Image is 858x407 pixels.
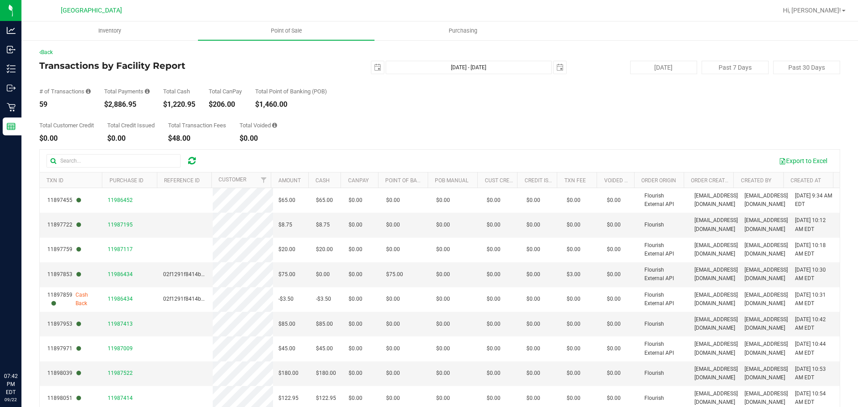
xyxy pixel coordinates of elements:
[691,177,739,184] a: Order Created By
[104,88,150,94] div: Total Payments
[644,241,684,258] span: Flourish External API
[386,245,400,254] span: $0.00
[607,369,621,378] span: $0.00
[783,7,841,14] span: Hi, [PERSON_NAME]!
[349,344,362,353] span: $0.00
[107,135,155,142] div: $0.00
[39,101,91,108] div: 59
[316,295,331,303] span: -$3.50
[487,394,500,403] span: $0.00
[744,266,788,283] span: [EMAIL_ADDRESS][DOMAIN_NAME]
[487,320,500,328] span: $0.00
[567,295,580,303] span: $0.00
[795,291,834,308] span: [DATE] 10:31 AM EDT
[4,372,17,396] p: 07:42 PM EDT
[644,266,684,283] span: Flourish External API
[607,270,621,279] span: $0.00
[607,221,621,229] span: $0.00
[108,395,133,401] span: 11987414
[741,177,771,184] a: Created By
[702,61,769,74] button: Past 7 Days
[607,394,621,403] span: $0.00
[316,270,330,279] span: $0.00
[240,122,277,128] div: Total Voided
[47,320,81,328] span: 11897953
[694,266,738,283] span: [EMAIL_ADDRESS][DOMAIN_NAME]
[436,394,450,403] span: $0.00
[744,216,788,233] span: [EMAIL_ADDRESS][DOMAIN_NAME]
[436,369,450,378] span: $0.00
[7,26,16,35] inline-svg: Analytics
[107,122,155,128] div: Total Credit Issued
[39,49,53,55] a: Back
[349,221,362,229] span: $0.00
[795,365,834,382] span: [DATE] 10:53 AM EDT
[278,177,301,184] a: Amount
[76,291,97,308] span: Cash Back
[163,101,195,108] div: $1,220.95
[47,394,81,403] span: 11898051
[386,344,400,353] span: $0.00
[386,196,400,205] span: $0.00
[386,320,400,328] span: $0.00
[278,369,299,378] span: $180.00
[47,196,81,205] span: 11897455
[108,345,133,352] span: 11987009
[9,336,36,362] iframe: Resource center
[163,296,259,302] span: 02f1291f8414b8e3533697403e5c647a
[259,27,314,35] span: Point of Sale
[7,84,16,92] inline-svg: Outbound
[485,177,517,184] a: Cust Credit
[791,177,821,184] a: Created At
[349,394,362,403] span: $0.00
[108,321,133,327] span: 11987413
[526,394,540,403] span: $0.00
[644,340,684,357] span: Flourish External API
[386,221,400,229] span: $0.00
[209,88,242,94] div: Total CanPay
[386,394,400,403] span: $0.00
[795,266,834,283] span: [DATE] 10:30 AM EDT
[744,390,788,407] span: [EMAIL_ADDRESS][DOMAIN_NAME]
[487,221,500,229] span: $0.00
[795,241,834,258] span: [DATE] 10:18 AM EDT
[349,320,362,328] span: $0.00
[209,101,242,108] div: $206.00
[349,270,362,279] span: $0.00
[47,344,81,353] span: 11897971
[694,340,738,357] span: [EMAIL_ADDRESS][DOMAIN_NAME]
[641,177,676,184] a: Order Origin
[607,344,621,353] span: $0.00
[255,88,327,94] div: Total Point of Banking (POB)
[386,369,400,378] span: $0.00
[39,61,306,71] h4: Transactions by Facility Report
[436,196,450,205] span: $0.00
[349,196,362,205] span: $0.00
[567,196,580,205] span: $0.00
[316,320,333,328] span: $85.00
[316,196,333,205] span: $65.00
[316,344,333,353] span: $45.00
[567,369,580,378] span: $0.00
[564,177,586,184] a: Txn Fee
[773,153,833,168] button: Export to Excel
[278,320,295,328] span: $85.00
[168,122,226,128] div: Total Transaction Fees
[744,291,788,308] span: [EMAIL_ADDRESS][DOMAIN_NAME]
[86,88,91,94] i: Count of all successful payment transactions, possibly including voids, refunds, and cash-back fr...
[694,241,738,258] span: [EMAIL_ADDRESS][DOMAIN_NAME]
[108,222,133,228] span: 11987195
[219,176,246,183] a: Customer
[278,245,295,254] span: $20.00
[526,245,540,254] span: $0.00
[198,21,374,40] a: Point of Sale
[436,270,450,279] span: $0.00
[240,135,277,142] div: $0.00
[7,122,16,131] inline-svg: Reports
[316,369,336,378] span: $180.00
[108,370,133,376] span: 11987522
[46,177,63,184] a: TXN ID
[525,177,562,184] a: Credit Issued
[278,394,299,403] span: $122.95
[644,320,664,328] span: Flourish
